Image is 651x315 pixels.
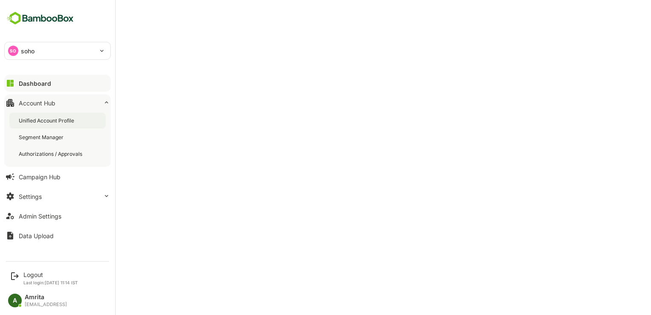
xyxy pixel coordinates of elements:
[4,188,111,205] button: Settings
[19,173,60,181] div: Campaign Hub
[19,117,76,124] div: Unified Account Profile
[25,302,67,307] div: [EMAIL_ADDRESS]
[4,10,76,26] img: BambooboxFullLogoMark.5f36c76dfaba33ec1ec1367b70bb1252.svg
[4,75,111,92] button: Dashboard
[21,47,35,55] p: soho
[4,168,111,185] button: Campaign Hub
[19,193,42,200] div: Settings
[19,80,51,87] div: Dashboard
[23,271,78,278] div: Logout
[19,150,84,157] div: Authorizations / Approvals
[8,46,18,56] div: SO
[25,294,67,301] div: Amrita
[5,42,110,59] div: SOsoho
[23,280,78,285] p: Last login: [DATE] 11:14 IST
[19,213,61,220] div: Admin Settings
[19,99,55,107] div: Account Hub
[4,207,111,225] button: Admin Settings
[19,232,54,239] div: Data Upload
[4,227,111,244] button: Data Upload
[19,134,65,141] div: Segment Manager
[4,94,111,111] button: Account Hub
[8,294,22,307] div: A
